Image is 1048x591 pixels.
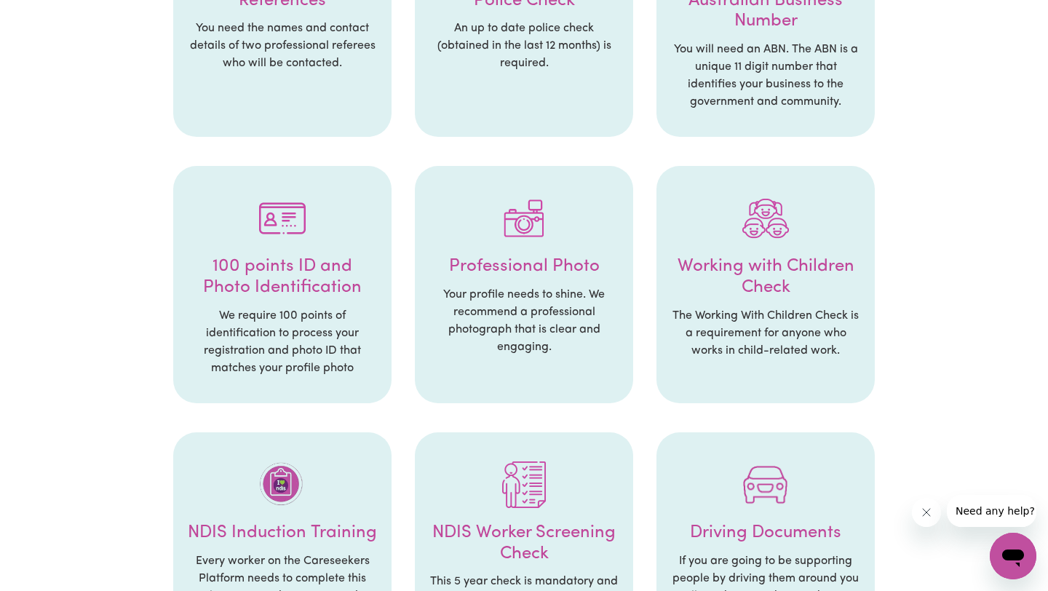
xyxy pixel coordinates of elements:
h4: Driving Documents [671,523,860,544]
p: Your profile needs to shine. We recommend a professional photograph that is clear and engaging. [429,286,619,356]
h4: Professional Photo [429,256,619,277]
iframe: Button to launch messaging window [990,533,1036,579]
p: The Working With Children Check is a requirement for anyone who works in child-related work. [671,307,860,360]
iframe: Close message [912,498,941,527]
h4: 100 points ID and Photo Identification [188,256,377,298]
h4: Working with Children Check [671,256,860,298]
iframe: Message from company [947,495,1036,527]
p: You will need an ABN. The ABN is a unique 11 digit number that identifies your business to the go... [671,41,860,111]
h4: NDIS Worker Screening Check [429,523,619,565]
h4: NDIS Induction Training [188,523,377,544]
p: We require 100 points of identification to process your registration and photo ID that matches yo... [188,307,377,377]
p: An up to date police check (obtained in the last 12 months) is required. [429,20,619,72]
p: You need the names and contact details of two professional referees who will be contacted. [188,20,377,72]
